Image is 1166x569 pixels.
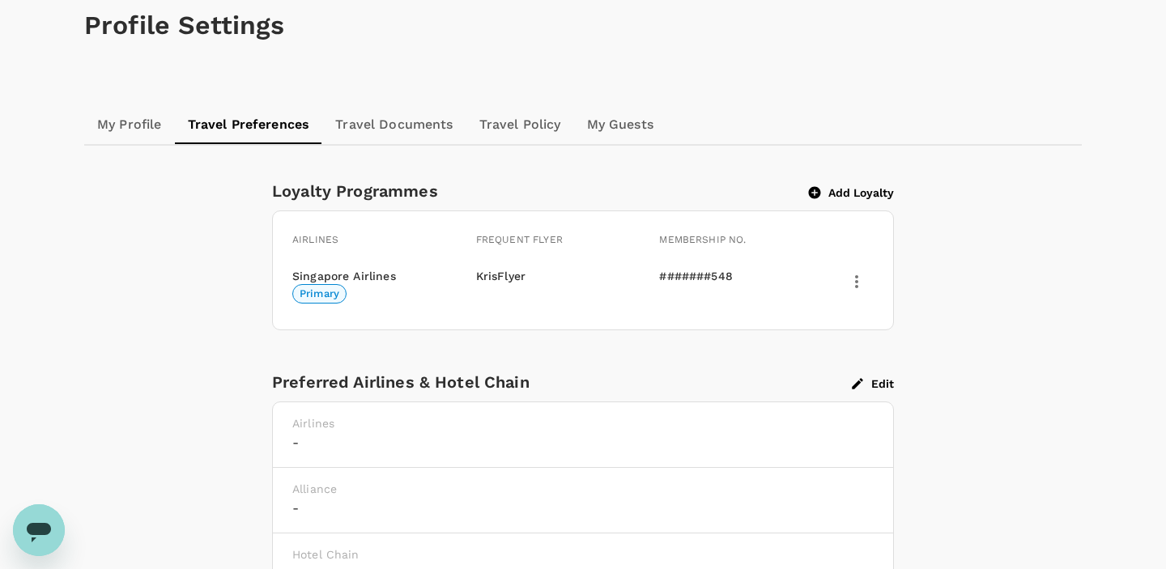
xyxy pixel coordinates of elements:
[292,431,874,454] h6: -
[809,185,894,200] button: Add Loyalty
[292,481,874,497] p: Alliance
[574,105,666,144] a: My Guests
[292,268,423,304] div: Singapore Airlines
[293,287,346,302] span: Primary
[13,504,65,556] iframe: Button to launch messaging window
[292,234,338,245] span: Airlines
[466,105,574,144] a: Travel Policy
[852,376,894,391] button: Edit
[84,11,1082,40] h1: Profile Settings
[272,369,852,395] div: Preferred Airlines & Hotel Chain
[84,105,175,144] a: My Profile
[272,178,796,204] div: Loyalty Programmes
[175,105,323,144] a: Travel Preferences
[292,546,874,563] p: Hotel Chain
[292,415,874,431] p: Airlines
[659,234,746,245] span: Membership No.
[292,497,874,520] h6: -
[476,268,607,284] div: KrisFlyer
[659,268,790,284] div: #######548
[322,105,466,144] a: Travel Documents
[476,234,563,245] span: Frequent flyer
